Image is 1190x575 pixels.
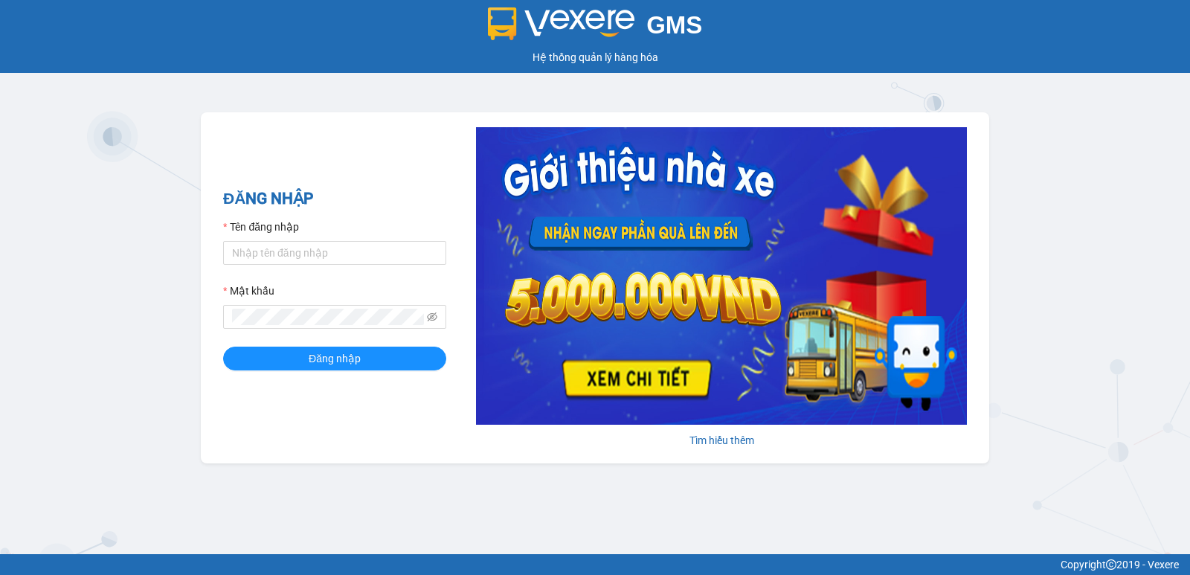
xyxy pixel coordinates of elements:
div: Hệ thống quản lý hàng hóa [4,49,1186,65]
span: copyright [1106,559,1116,570]
img: logo 2 [488,7,635,40]
div: Copyright 2019 - Vexere [11,556,1179,573]
input: Tên đăng nhập [223,241,446,265]
label: Tên đăng nhập [223,219,299,235]
img: banner-0 [476,127,967,425]
span: Đăng nhập [309,350,361,367]
h2: ĐĂNG NHẬP [223,187,446,211]
span: GMS [646,11,702,39]
button: Đăng nhập [223,347,446,370]
span: eye-invisible [427,312,437,322]
input: Mật khẩu [232,309,424,325]
a: GMS [488,22,703,34]
div: Tìm hiểu thêm [476,432,967,449]
label: Mật khẩu [223,283,274,299]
